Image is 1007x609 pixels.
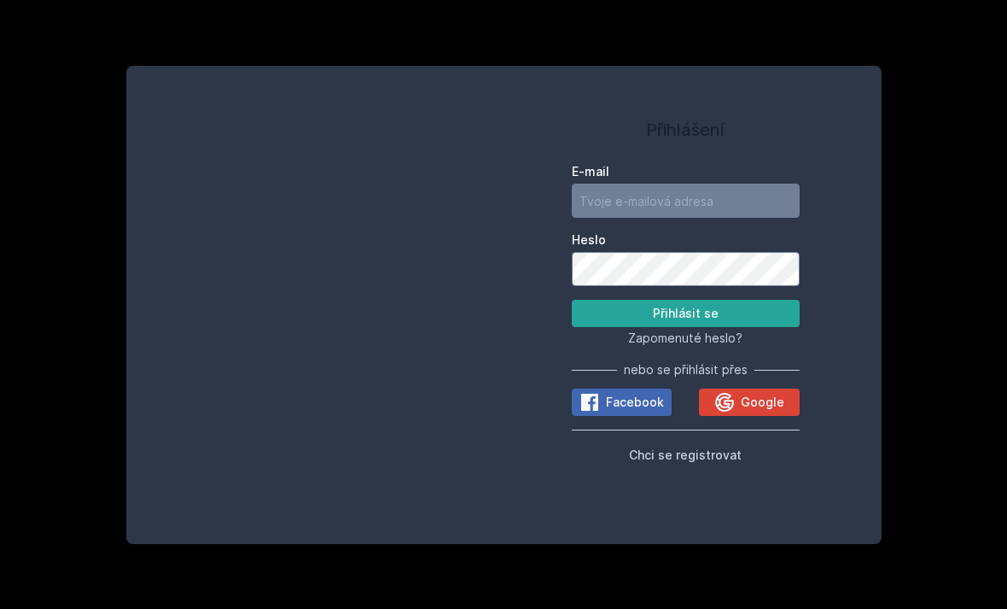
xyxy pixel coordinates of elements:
[572,117,800,143] h1: Přihlášení
[624,361,748,378] span: nebo se přihlásit přes
[572,389,672,416] button: Facebook
[628,331,742,345] span: Zapomenuté heslo?
[572,163,800,180] label: E-mail
[572,300,800,327] button: Přihlásit se
[572,184,800,218] input: Tvoje e-mailová adresa
[572,231,800,249] label: Heslo
[629,448,742,462] span: Chci se registrovat
[699,389,799,416] button: Google
[606,394,664,411] span: Facebook
[629,444,742,465] button: Chci se registrovat
[741,394,784,411] span: Google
